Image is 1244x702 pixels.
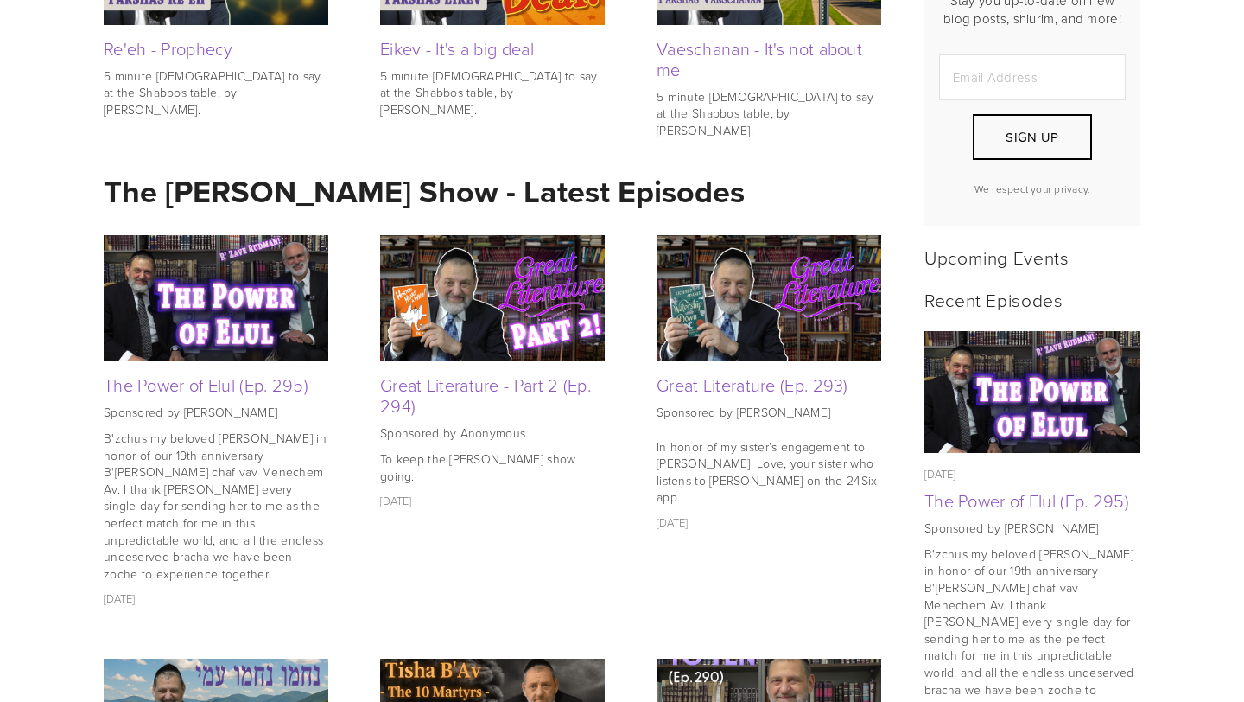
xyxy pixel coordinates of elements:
a: Great Literature - Part 2 (Ep. 294) [380,373,591,418]
img: Great Literature - Part 2 (Ep. 294) [380,235,605,361]
input: Email Address [939,54,1126,100]
button: Sign Up [973,114,1092,160]
p: Sponsored by [PERSON_NAME] [924,520,1140,537]
time: [DATE] [380,493,412,508]
p: Sponsored by [PERSON_NAME] [104,404,328,421]
p: 5 minute [DEMOGRAPHIC_DATA] to say at the Shabbos table, by [PERSON_NAME]. [380,67,605,118]
a: The Power of Elul (Ep. 295) [924,488,1129,513]
p: 5 minute [DEMOGRAPHIC_DATA] to say at the Shabbos table, by [PERSON_NAME]. [657,88,881,139]
time: [DATE] [104,590,136,606]
time: [DATE] [657,514,689,530]
a: Vaeschanan - It's not about me [657,36,862,81]
h2: Recent Episodes [924,289,1140,310]
img: The Power of Elul (Ep. 295) [104,235,328,361]
strong: The [PERSON_NAME] Show - Latest Episodes [104,169,745,214]
p: Sponsored by Anonymous [380,424,605,442]
p: To keep the [PERSON_NAME] show going. [380,450,605,484]
time: [DATE] [924,466,956,482]
img: The Power of Elul (Ep. 295) [924,331,1141,453]
p: B'zchus my beloved [PERSON_NAME] in honor of our 19th anniversary B'[PERSON_NAME] chaf vav Menech... [104,430,328,582]
p: We respect your privacy. [939,182,1126,196]
a: The Power of Elul (Ep. 295) [924,331,1140,453]
a: Eikev - It's a big deal [380,36,534,61]
img: Great Literature (Ep. 293) [657,235,881,361]
span: Sign Up [1006,128,1058,146]
a: Great Literature (Ep. 293) [657,373,848,397]
p: 5 minute [DEMOGRAPHIC_DATA] to say at the Shabbos table, by [PERSON_NAME]. [104,67,328,118]
p: Sponsored by [PERSON_NAME] In honor of my sister’s engagement to [PERSON_NAME]. Love, your sister... [657,404,881,506]
a: Re'eh - Prophecy [104,36,233,61]
h2: Upcoming Events [924,246,1140,268]
a: The Power of Elul (Ep. 295) [104,373,308,397]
